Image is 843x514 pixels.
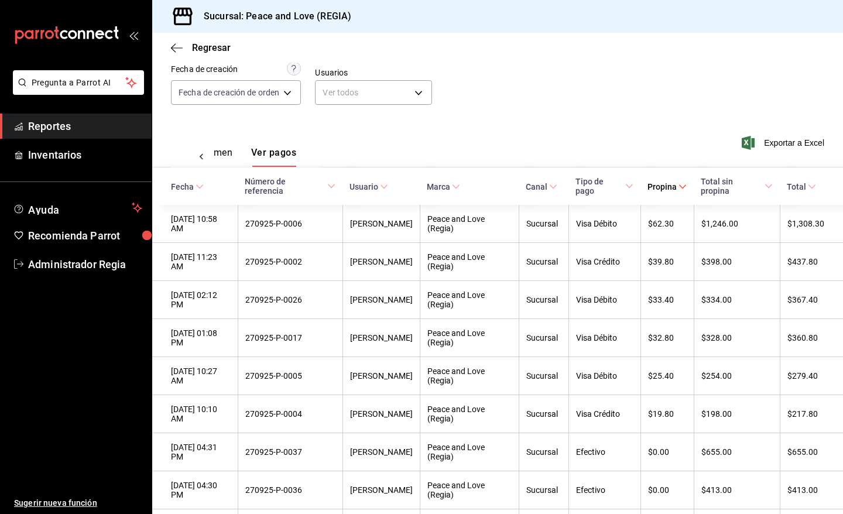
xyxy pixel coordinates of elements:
[526,295,561,304] div: Sucursal
[350,219,413,228] div: [PERSON_NAME]
[245,295,335,304] div: 270925-P-0026
[171,42,231,53] button: Regresar
[171,443,231,461] div: [DATE] 04:31 PM
[427,405,512,423] div: Peace and Love (Regia)
[315,68,431,77] label: Usuarios
[427,366,512,385] div: Peace and Love (Regia)
[648,257,687,266] div: $39.80
[648,485,687,495] div: $0.00
[245,447,335,457] div: 270925-P-0037
[427,214,512,233] div: Peace and Love (Regia)
[32,77,126,89] span: Pregunta a Parrot AI
[171,252,231,271] div: [DATE] 11:23 AM
[28,201,127,215] span: Ayuda
[787,219,824,228] div: $1,308.30
[350,485,413,495] div: [PERSON_NAME]
[787,257,824,266] div: $437.80
[576,295,633,304] div: Visa Débito
[701,409,773,419] div: $198.00
[648,295,687,304] div: $33.40
[245,219,335,228] div: 270925-P-0006
[701,485,773,495] div: $413.00
[526,409,561,419] div: Sucursal
[427,443,512,461] div: Peace and Love (Regia)
[245,409,335,419] div: 270925-P-0004
[648,219,687,228] div: $62.30
[576,371,633,381] div: Visa Débito
[28,118,142,134] span: Reportes
[171,290,231,309] div: [DATE] 02:12 PM
[350,447,413,457] div: [PERSON_NAME]
[8,85,144,97] a: Pregunta a Parrot AI
[701,177,773,196] span: Total sin propina
[427,481,512,499] div: Peace and Love (Regia)
[171,63,238,76] div: Fecha de creación
[701,333,773,342] div: $328.00
[701,371,773,381] div: $254.00
[648,447,687,457] div: $0.00
[787,409,824,419] div: $217.80
[350,333,413,342] div: [PERSON_NAME]
[787,182,816,191] span: Total
[647,182,687,191] span: Propina
[787,447,824,457] div: $655.00
[526,485,561,495] div: Sucursal
[787,371,824,381] div: $279.40
[648,409,687,419] div: $19.80
[648,371,687,381] div: $25.40
[13,70,144,95] button: Pregunta a Parrot AI
[350,409,413,419] div: [PERSON_NAME]
[245,177,335,196] span: Número de referencia
[171,328,231,347] div: [DATE] 01:08 PM
[526,219,561,228] div: Sucursal
[576,257,633,266] div: Visa Crédito
[575,177,633,196] span: Tipo de pago
[576,447,633,457] div: Efectivo
[129,30,138,40] button: open_drawer_menu
[576,219,633,228] div: Visa Débito
[427,290,512,309] div: Peace and Love (Regia)
[171,182,204,191] span: Fecha
[526,257,561,266] div: Sucursal
[28,228,142,244] span: Recomienda Parrot
[787,485,824,495] div: $413.00
[526,333,561,342] div: Sucursal
[787,333,824,342] div: $360.80
[171,366,231,385] div: [DATE] 10:27 AM
[350,371,413,381] div: [PERSON_NAME]
[427,182,460,191] span: Marca
[171,214,231,233] div: [DATE] 10:58 AM
[701,447,773,457] div: $655.00
[315,80,431,105] div: Ver todos
[251,147,296,167] button: Ver pagos
[526,182,557,191] span: Canal
[427,252,512,271] div: Peace and Love (Regia)
[245,333,335,342] div: 270925-P-0017
[171,481,231,499] div: [DATE] 04:30 PM
[701,219,773,228] div: $1,246.00
[576,485,633,495] div: Efectivo
[192,42,231,53] span: Regresar
[350,295,413,304] div: [PERSON_NAME]
[701,295,773,304] div: $334.00
[245,257,335,266] div: 270925-P-0002
[576,333,633,342] div: Visa Débito
[526,447,561,457] div: Sucursal
[427,328,512,347] div: Peace and Love (Regia)
[744,136,824,150] button: Exportar a Excel
[648,333,687,342] div: $32.80
[245,485,335,495] div: 270925-P-0036
[194,9,351,23] h3: Sucursal: Peace and Love (REGIA)
[28,147,142,163] span: Inventarios
[28,256,142,272] span: Administrador Regia
[701,257,773,266] div: $398.00
[14,497,142,509] span: Sugerir nueva función
[350,257,413,266] div: [PERSON_NAME]
[526,371,561,381] div: Sucursal
[349,182,388,191] span: Usuario
[245,371,335,381] div: 270925-P-0005
[787,295,824,304] div: $367.40
[171,405,231,423] div: [DATE] 10:10 AM
[178,147,261,167] div: navigation tabs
